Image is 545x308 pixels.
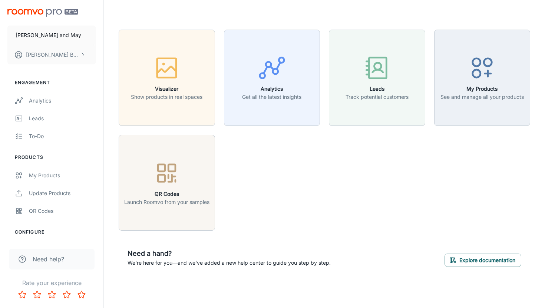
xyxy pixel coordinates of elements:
[124,190,209,198] h6: QR Codes
[29,207,96,215] div: QR Codes
[7,45,96,64] button: [PERSON_NAME] Blythe
[7,9,78,17] img: Roomvo PRO Beta
[242,93,301,101] p: Get all the latest insights
[329,30,425,126] button: LeadsTrack potential customers
[16,31,81,39] p: [PERSON_NAME] and May
[29,97,96,105] div: Analytics
[131,85,202,93] h6: Visualizer
[434,30,531,126] button: My ProductsSee and manage all your products
[445,256,521,263] a: Explore documentation
[124,198,209,206] p: Launch Roomvo from your samples
[33,255,64,264] span: Need help?
[59,287,74,302] button: Rate 4 star
[224,73,320,81] a: AnalyticsGet all the latest insights
[29,171,96,180] div: My Products
[30,287,44,302] button: Rate 2 star
[119,178,215,186] a: QR CodesLaunch Roomvo from your samples
[329,73,425,81] a: LeadsTrack potential customers
[440,85,524,93] h6: My Products
[7,26,96,45] button: [PERSON_NAME] and May
[29,132,96,140] div: To-do
[119,30,215,126] button: VisualizerShow products in real spaces
[224,30,320,126] button: AnalyticsGet all the latest insights
[26,51,78,59] p: [PERSON_NAME] Blythe
[29,189,96,197] div: Update Products
[445,254,521,267] button: Explore documentation
[440,93,524,101] p: See and manage all your products
[131,93,202,101] p: Show products in real spaces
[74,287,89,302] button: Rate 5 star
[434,73,531,81] a: My ProductsSee and manage all your products
[242,85,301,93] h6: Analytics
[6,278,98,287] p: Rate your experience
[346,85,409,93] h6: Leads
[128,259,331,267] p: We're here for you—and we've added a new help center to guide you step by step.
[15,287,30,302] button: Rate 1 star
[29,114,96,123] div: Leads
[119,135,215,231] button: QR CodesLaunch Roomvo from your samples
[346,93,409,101] p: Track potential customers
[128,248,331,259] h6: Need a hand?
[44,287,59,302] button: Rate 3 star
